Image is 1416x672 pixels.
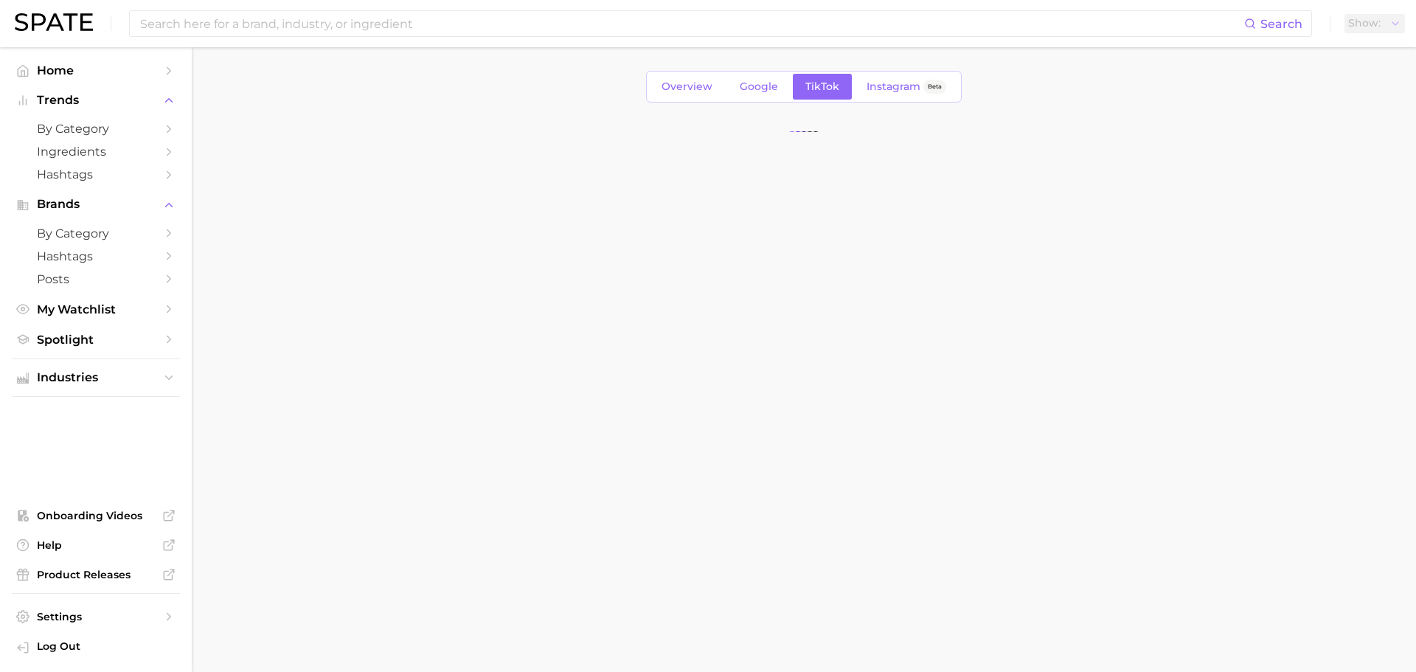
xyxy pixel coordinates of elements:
a: Onboarding Videos [12,505,180,527]
a: Posts [12,268,180,291]
span: Home [37,63,155,77]
a: Home [12,59,180,82]
button: Industries [12,367,180,389]
a: by Category [12,117,180,140]
img: SPATE [15,13,93,31]
span: Brands [37,198,155,211]
span: Spotlight [37,333,155,347]
span: Help [37,538,155,552]
span: Log Out [37,640,168,653]
a: Spotlight [12,328,180,351]
a: Overview [649,74,725,100]
span: Beta [928,80,942,93]
span: Industries [37,371,155,384]
span: Onboarding Videos [37,509,155,522]
a: Log out. Currently logged in with e-mail david.lucas@loreal.com. [12,635,180,660]
a: TikTok [793,74,852,100]
span: Settings [37,610,155,623]
span: Posts [37,272,155,286]
a: by Category [12,222,180,245]
span: Ingredients [37,145,155,159]
span: TikTok [805,80,839,93]
a: Ingredients [12,140,180,163]
span: Hashtags [37,167,155,181]
span: Trends [37,94,155,107]
span: My Watchlist [37,302,155,316]
a: Help [12,534,180,556]
a: Google [727,74,791,100]
span: Overview [662,80,712,93]
span: Google [740,80,778,93]
span: by Category [37,122,155,136]
span: by Category [37,226,155,240]
a: Hashtags [12,163,180,186]
a: My Watchlist [12,298,180,321]
a: Product Releases [12,564,180,586]
span: Hashtags [37,249,155,263]
a: Hashtags [12,245,180,268]
span: Search [1260,17,1302,31]
a: InstagramBeta [854,74,959,100]
a: Settings [12,606,180,628]
span: Instagram [867,80,920,93]
span: Show [1348,19,1381,27]
input: Search here for a brand, industry, or ingredient [139,11,1244,36]
button: Brands [12,193,180,215]
button: Show [1344,14,1405,33]
button: Trends [12,89,180,111]
span: Product Releases [37,568,155,581]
